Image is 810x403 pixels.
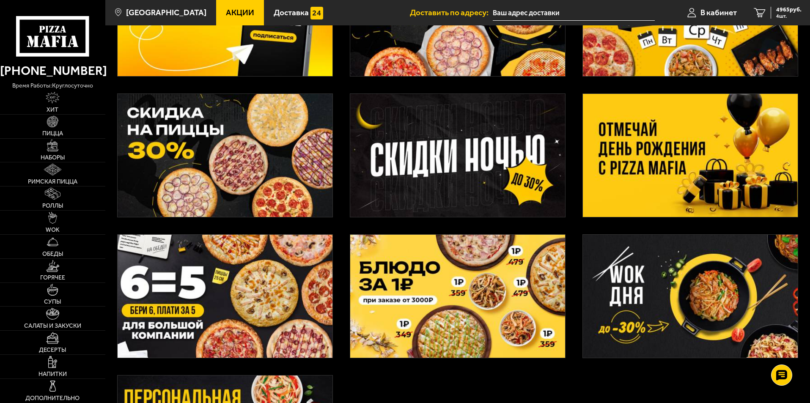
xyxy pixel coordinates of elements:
[126,8,206,16] span: [GEOGRAPHIC_DATA]
[40,275,65,281] span: Горячее
[310,7,323,19] img: 15daf4d41897b9f0e9f617042186c801.svg
[41,155,65,161] span: Наборы
[700,8,737,16] span: В кабинет
[38,371,67,377] span: Напитки
[47,107,58,113] span: Хит
[42,131,63,137] span: Пицца
[410,8,493,16] span: Доставить по адресу:
[39,347,66,353] span: Десерты
[776,14,802,19] span: 4 шт.
[44,299,61,305] span: Супы
[493,5,655,21] input: Ваш адрес доставки
[42,203,63,209] span: Роллы
[776,7,802,13] span: 4965 руб.
[226,8,254,16] span: Акции
[24,323,81,329] span: Салаты и закуски
[28,179,77,185] span: Римская пицца
[25,395,80,401] span: Дополнительно
[42,251,63,257] span: Обеды
[46,227,60,233] span: WOK
[274,8,309,16] span: Доставка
